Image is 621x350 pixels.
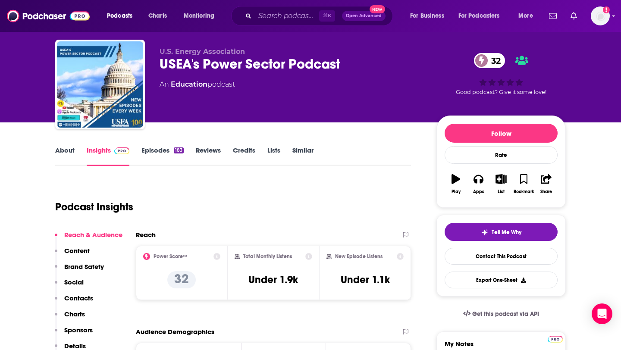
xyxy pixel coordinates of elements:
h1: Podcast Insights [55,200,133,213]
h2: Reach [136,231,156,239]
p: Contacts [64,294,93,302]
p: Brand Safety [64,262,104,271]
span: Good podcast? Give it some love! [456,89,546,95]
div: List [498,189,505,194]
button: List [490,169,512,200]
h2: Total Monthly Listens [243,253,292,259]
span: Open Advanced [346,14,382,18]
span: New [370,5,385,13]
a: Reviews [196,146,221,166]
button: tell me why sparkleTell Me Why [445,223,558,241]
p: Content [64,247,90,255]
p: Sponsors [64,326,93,334]
svg: Add a profile image [603,6,610,13]
button: Sponsors [55,326,93,342]
span: For Podcasters [458,10,500,22]
h3: Under 1.1k [341,273,390,286]
img: Podchaser - Follow, Share and Rate Podcasts [7,8,90,24]
p: Reach & Audience [64,231,122,239]
a: About [55,146,75,166]
button: Contacts [55,294,93,310]
span: U.S. Energy Association [160,47,245,56]
div: 183 [174,147,184,153]
a: Show notifications dropdown [546,9,560,23]
div: 32Good podcast? Give it some love! [436,47,566,101]
p: Details [64,342,86,350]
input: Search podcasts, credits, & more... [255,9,319,23]
button: Share [535,169,558,200]
a: Pro website [548,334,563,343]
span: Tell Me Why [492,229,521,236]
p: 32 [167,271,196,288]
button: Social [55,278,84,294]
button: Bookmark [512,169,535,200]
div: Search podcasts, credits, & more... [239,6,401,26]
img: Podchaser Pro [548,336,563,343]
button: Open AdvancedNew [342,11,386,21]
button: open menu [404,9,455,23]
button: Charts [55,310,85,326]
img: USEA's Power Sector Podcast [57,41,143,128]
span: Podcasts [107,10,132,22]
a: Credits [233,146,255,166]
button: Content [55,247,90,262]
a: Get this podcast via API [456,303,546,325]
a: Show notifications dropdown [567,9,580,23]
p: Charts [64,310,85,318]
div: Bookmark [514,189,534,194]
button: Play [445,169,467,200]
span: For Business [410,10,444,22]
button: open menu [178,9,226,23]
button: Brand Safety [55,262,104,278]
button: open menu [512,9,544,23]
div: Share [540,189,552,194]
a: InsightsPodchaser Pro [87,146,129,166]
button: Reach & Audience [55,231,122,247]
a: Education [171,80,207,88]
button: Show profile menu [591,6,610,25]
div: Rate [445,146,558,164]
div: Open Intercom Messenger [592,303,612,324]
span: More [518,10,533,22]
button: open menu [453,9,512,23]
span: Logged in as elliesachs09 [591,6,610,25]
button: Apps [467,169,489,200]
img: Podchaser Pro [114,147,129,154]
span: Get this podcast via API [472,310,539,318]
span: Monitoring [184,10,214,22]
div: Play [452,189,461,194]
a: Lists [267,146,280,166]
h3: Under 1.9k [248,273,298,286]
h2: Power Score™ [154,253,187,259]
h2: Audience Demographics [136,328,214,336]
div: An podcast [160,79,235,90]
button: Export One-Sheet [445,272,558,288]
span: 32 [483,53,505,68]
a: 32 [474,53,505,68]
div: Apps [473,189,484,194]
span: ⌘ K [319,10,335,22]
h2: New Episode Listens [335,253,383,259]
span: Charts [148,10,167,22]
img: tell me why sparkle [481,229,488,236]
a: Charts [143,9,172,23]
button: open menu [101,9,144,23]
p: Social [64,278,84,286]
img: User Profile [591,6,610,25]
a: Contact This Podcast [445,248,558,265]
a: Similar [292,146,314,166]
button: Follow [445,124,558,143]
a: Episodes183 [141,146,184,166]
